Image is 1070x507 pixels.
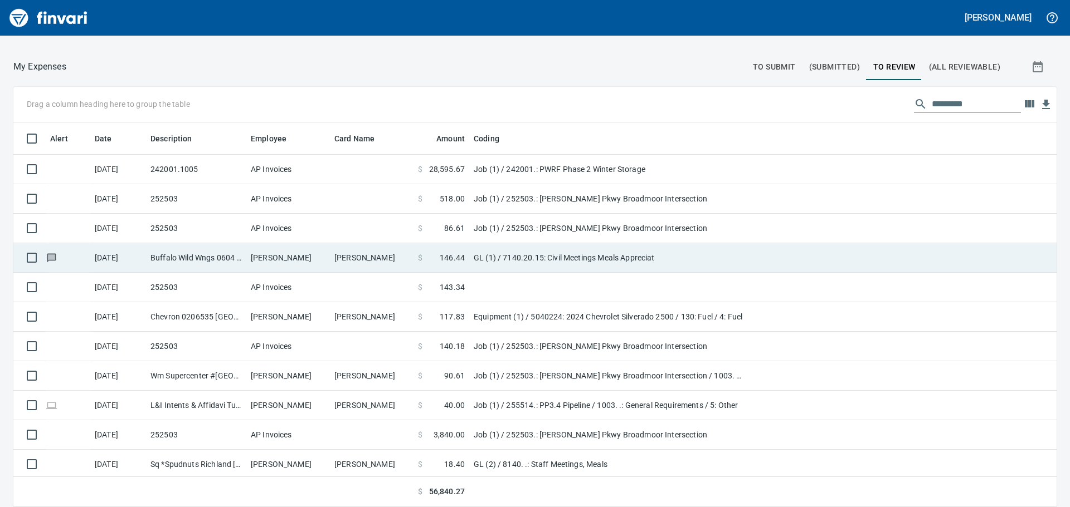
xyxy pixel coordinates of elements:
[90,332,146,361] td: [DATE]
[13,60,66,73] nav: breadcrumb
[440,193,465,204] span: 518.00
[440,311,465,322] span: 117.83
[418,400,422,411] span: $
[469,420,748,450] td: Job (1) / 252503.: [PERSON_NAME] Pkwy Broadmoor Intersection
[90,361,146,391] td: [DATE]
[146,361,246,391] td: Wm Supercenter #[GEOGRAPHIC_DATA]
[418,193,422,204] span: $
[246,420,330,450] td: AP Invoices
[146,243,246,273] td: Buffalo Wild Wngs 0604 [GEOGRAPHIC_DATA] ID
[1038,96,1054,113] button: Download Table
[246,155,330,184] td: AP Invoices
[418,486,422,498] span: $
[469,332,748,361] td: Job (1) / 252503.: [PERSON_NAME] Pkwy Broadmoor Intersection
[246,214,330,243] td: AP Invoices
[90,184,146,214] td: [DATE]
[246,243,330,273] td: [PERSON_NAME]
[246,450,330,479] td: [PERSON_NAME]
[444,223,465,234] span: 86.61
[418,429,422,440] span: $
[246,361,330,391] td: [PERSON_NAME]
[90,214,146,243] td: [DATE]
[440,341,465,352] span: 140.18
[469,450,748,479] td: GL (2) / 8140. .: Staff Meetings, Meals
[469,243,748,273] td: GL (1) / 7140.20.15: Civil Meetings Meals Appreciat
[469,155,748,184] td: Job (1) / 242001.: PWRF Phase 2 Winter Storage
[46,401,57,408] span: Online transaction
[330,450,414,479] td: [PERSON_NAME]
[146,391,246,420] td: L&I Intents & Affidavi Tumwater [GEOGRAPHIC_DATA]
[418,252,422,263] span: $
[50,132,82,145] span: Alert
[90,450,146,479] td: [DATE]
[246,273,330,302] td: AP Invoices
[146,214,246,243] td: 252503
[474,132,499,145] span: Coding
[469,184,748,214] td: Job (1) / 252503.: [PERSON_NAME] Pkwy Broadmoor Intersection
[429,486,465,498] span: 56,840.27
[90,302,146,332] td: [DATE]
[146,450,246,479] td: Sq *Spudnuts Richland [GEOGRAPHIC_DATA]
[440,252,465,263] span: 146.44
[444,400,465,411] span: 40.00
[469,391,748,420] td: Job (1) / 255514.: PP3.4 Pipeline / 1003. .: General Requirements / 5: Other
[146,332,246,361] td: 252503
[330,361,414,391] td: [PERSON_NAME]
[418,459,422,470] span: $
[929,60,1000,74] span: (All Reviewable)
[469,214,748,243] td: Job (1) / 252503.: [PERSON_NAME] Pkwy Broadmoor Intersection
[436,132,465,145] span: Amount
[246,184,330,214] td: AP Invoices
[962,9,1034,26] button: [PERSON_NAME]
[27,99,190,110] p: Drag a column heading here to group the table
[46,254,57,261] span: Has messages
[469,361,748,391] td: Job (1) / 252503.: [PERSON_NAME] Pkwy Broadmoor Intersection / 1003. .: General Requirements / 5:...
[330,302,414,332] td: [PERSON_NAME]
[146,184,246,214] td: 252503
[444,459,465,470] span: 18.40
[418,311,422,322] span: $
[90,155,146,184] td: [DATE]
[90,391,146,420] td: [DATE]
[146,155,246,184] td: 242001.1005
[873,60,916,74] span: To Review
[90,420,146,450] td: [DATE]
[418,282,422,293] span: $
[146,302,246,332] td: Chevron 0206535 [GEOGRAPHIC_DATA]
[246,391,330,420] td: [PERSON_NAME]
[474,132,514,145] span: Coding
[418,223,422,234] span: $
[429,164,465,175] span: 28,595.67
[95,132,112,145] span: Date
[246,332,330,361] td: AP Invoices
[150,132,192,145] span: Description
[753,60,796,74] span: To Submit
[1021,96,1038,112] button: Choose columns to display
[13,60,66,73] p: My Expenses
[418,341,422,352] span: $
[150,132,207,145] span: Description
[334,132,374,145] span: Card Name
[440,282,465,293] span: 143.34
[965,12,1032,23] h5: [PERSON_NAME]
[50,132,68,145] span: Alert
[146,273,246,302] td: 252503
[7,4,90,31] img: Finvari
[422,132,465,145] span: Amount
[334,132,389,145] span: Card Name
[90,243,146,273] td: [DATE]
[90,273,146,302] td: [DATE]
[1021,53,1057,80] button: Show transactions within a particular date range
[809,60,860,74] span: (Submitted)
[469,302,748,332] td: Equipment (1) / 5040224: 2024 Chevrolet Silverado 2500 / 130: Fuel / 4: Fuel
[246,302,330,332] td: [PERSON_NAME]
[330,243,414,273] td: [PERSON_NAME]
[251,132,286,145] span: Employee
[434,429,465,440] span: 3,840.00
[146,420,246,450] td: 252503
[444,370,465,381] span: 90.61
[251,132,301,145] span: Employee
[95,132,127,145] span: Date
[330,391,414,420] td: [PERSON_NAME]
